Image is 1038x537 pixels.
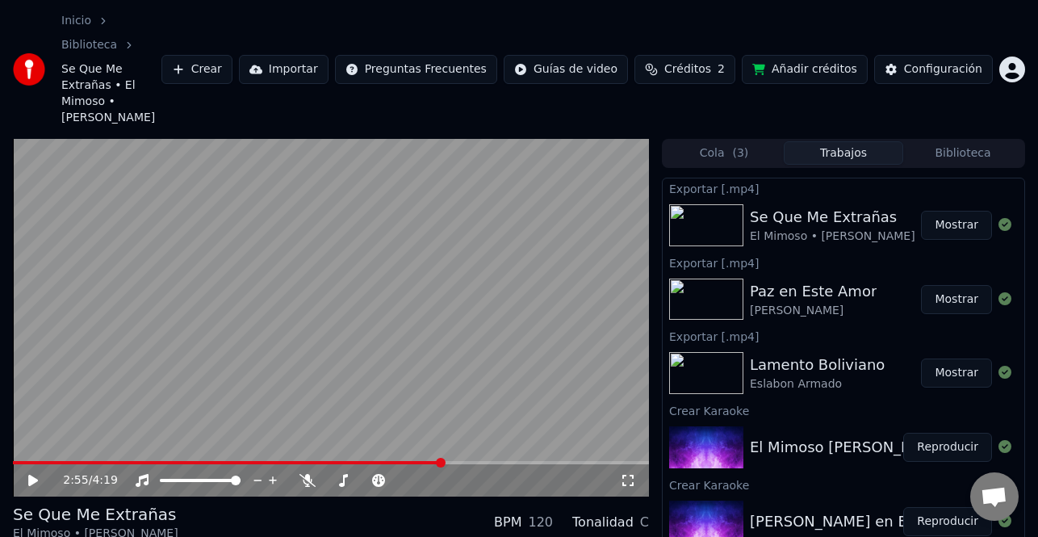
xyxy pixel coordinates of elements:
[663,326,1024,346] div: Exportar [.mp4]
[664,61,711,78] span: Créditos
[903,141,1023,165] button: Biblioteca
[663,178,1024,198] div: Exportar [.mp4]
[750,280,877,303] div: Paz en Este Amor
[61,13,161,126] nav: breadcrumb
[92,472,117,489] span: 4:19
[61,37,117,53] a: Biblioteca
[718,61,725,78] span: 2
[874,55,993,84] button: Configuración
[663,475,1024,494] div: Crear Karaoke
[504,55,628,84] button: Guías de video
[903,433,992,462] button: Reproducir
[61,61,161,126] span: Se Que Me Extrañas • El Mimoso • [PERSON_NAME]
[61,13,91,29] a: Inicio
[335,55,497,84] button: Preguntas Frecuentes
[528,513,553,532] div: 120
[63,472,88,489] span: 2:55
[750,510,973,533] div: [PERSON_NAME] en Este Amor
[161,55,232,84] button: Crear
[921,285,992,314] button: Mostrar
[904,61,982,78] div: Configuración
[750,303,877,319] div: [PERSON_NAME]
[13,53,45,86] img: youka
[239,55,329,84] button: Importar
[921,211,992,240] button: Mostrar
[903,507,992,536] button: Reproducir
[494,513,521,532] div: BPM
[663,401,1024,420] div: Crear Karaoke
[634,55,735,84] button: Créditos2
[970,472,1019,521] div: Chat abierto
[663,253,1024,272] div: Exportar [.mp4]
[921,359,992,388] button: Mostrar
[750,376,885,392] div: Eslabon Armado
[640,513,649,532] div: C
[742,55,868,84] button: Añadir créditos
[784,141,903,165] button: Trabajos
[732,145,748,162] span: ( 3 )
[572,513,634,532] div: Tonalidad
[13,503,178,526] div: Se Que Me Extrañas
[63,472,102,489] div: /
[750,354,885,376] div: Lamento Boliviano
[750,206,915,229] div: Se Que Me Extrañas
[750,229,915,245] div: El Mimoso • [PERSON_NAME]
[664,141,784,165] button: Cola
